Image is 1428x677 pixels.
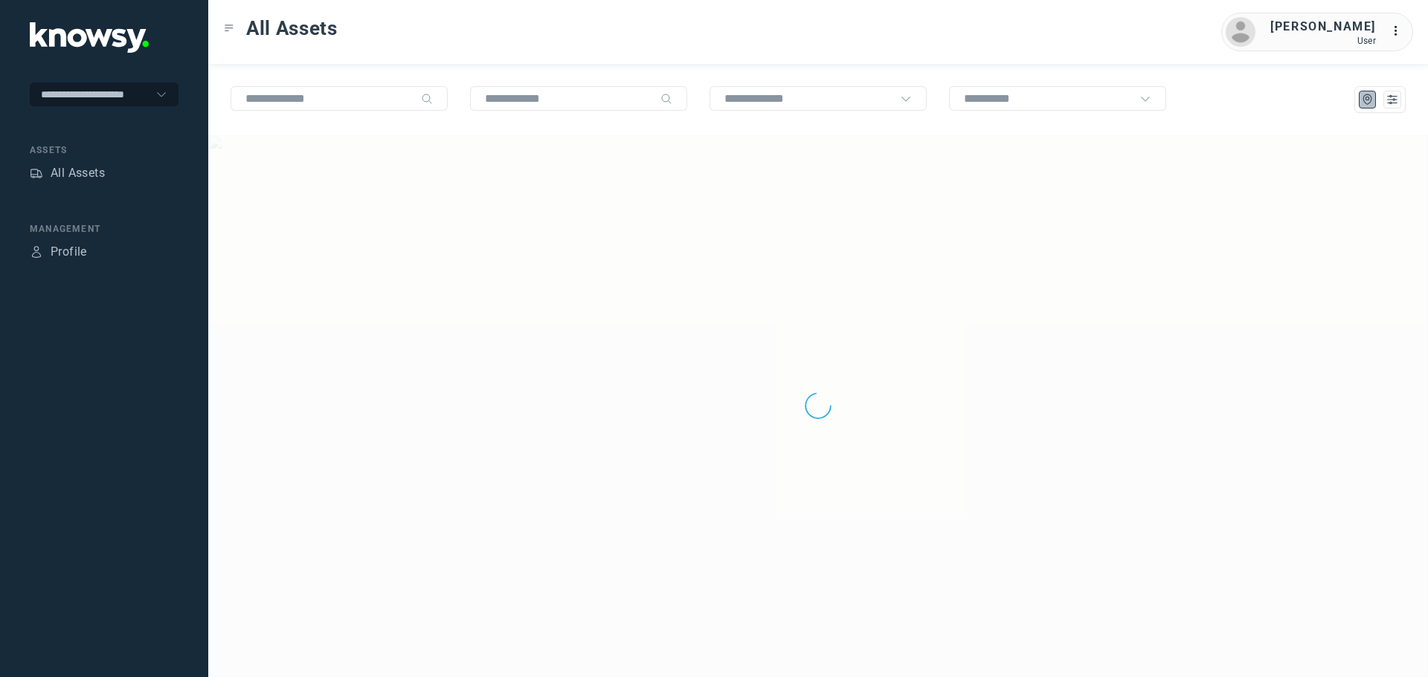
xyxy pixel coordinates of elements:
[51,164,105,182] div: All Assets
[1361,93,1374,106] div: Map
[30,243,87,261] a: ProfileProfile
[421,93,433,105] div: Search
[30,166,43,180] div: Assets
[30,22,149,53] img: Application Logo
[30,245,43,259] div: Profile
[1392,25,1406,36] tspan: ...
[1386,93,1399,106] div: List
[1270,18,1376,36] div: [PERSON_NAME]
[1391,22,1409,40] div: :
[51,243,87,261] div: Profile
[1391,22,1409,42] div: :
[30,164,105,182] a: AssetsAll Assets
[1226,17,1255,47] img: avatar.png
[30,143,178,157] div: Assets
[246,15,338,42] span: All Assets
[30,222,178,236] div: Management
[224,23,234,33] div: Toggle Menu
[1270,36,1376,46] div: User
[660,93,672,105] div: Search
